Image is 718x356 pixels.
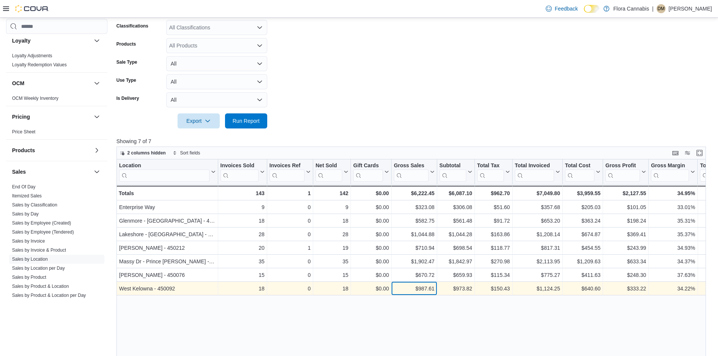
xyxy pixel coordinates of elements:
div: 1 [269,189,311,198]
div: 20 [220,243,264,252]
a: End Of Day [12,184,35,189]
div: 35 [220,257,264,266]
span: Loyalty Adjustments [12,53,52,59]
a: Sales by Invoice [12,238,45,244]
button: Open list of options [257,24,263,31]
div: $101.05 [605,203,646,212]
h3: Products [12,147,35,154]
button: Loyalty [92,36,101,45]
button: Run Report [225,113,267,128]
button: OCM [92,79,101,88]
span: Sales by Location per Day [12,265,65,271]
div: $1,124.25 [515,284,560,293]
div: Total Cost [565,162,594,170]
label: Classifications [116,23,148,29]
a: Sales by Location per Day [12,266,65,271]
span: Sales by Product [12,274,46,280]
div: Net Sold [315,162,342,170]
div: $243.99 [605,243,646,252]
button: Products [92,146,101,155]
p: Flora Cannabis [613,4,649,13]
div: $1,842.97 [439,257,472,266]
div: 34.37% [651,257,695,266]
a: Itemized Sales [12,193,42,199]
div: $1,902.47 [394,257,435,266]
button: OCM [12,79,91,87]
div: Invoices Ref [269,162,305,182]
div: Invoices Sold [220,162,258,182]
div: $962.70 [477,189,510,198]
button: All [166,74,267,89]
div: 34.93% [651,243,695,252]
div: $0.00 [353,270,389,280]
div: $0.00 [353,243,389,252]
div: $6,087.10 [439,189,472,198]
h3: Pricing [12,113,30,121]
div: $248.30 [605,270,646,280]
div: 0 [269,216,311,225]
div: Subtotal [439,162,466,182]
div: $561.48 [439,216,472,225]
div: 18 [220,216,264,225]
button: Gross Sales [394,162,435,182]
span: Sales by Invoice [12,238,45,244]
div: $1,208.14 [515,230,560,239]
div: Total Cost [565,162,594,182]
button: All [166,56,267,71]
div: Massy Dr - Prince [PERSON_NAME] - 450075 [119,257,216,266]
div: 34.95% [651,189,695,198]
div: Lakeshore - [GEOGRAPHIC_DATA] - 450372 [119,230,216,239]
button: Products [12,147,91,154]
img: Cova [15,5,49,12]
div: $118.77 [477,243,510,252]
span: DM [658,4,665,13]
div: $1,044.28 [439,230,472,239]
button: Net Sold [315,162,348,182]
div: Total Tax [477,162,504,182]
a: Sales by Employee (Created) [12,220,71,226]
div: Gross Margin [651,162,689,170]
div: $987.61 [394,284,435,293]
div: $2,113.95 [515,257,560,266]
div: 18 [315,284,348,293]
div: 18 [220,284,264,293]
div: $411.63 [565,270,600,280]
button: Pricing [92,112,101,121]
div: $323.08 [394,203,435,212]
div: 33.01% [651,203,695,212]
span: Sales by Location [12,256,48,262]
div: $775.27 [515,270,560,280]
div: [PERSON_NAME] - 450076 [119,270,216,280]
div: 35.37% [651,230,695,239]
div: $306.08 [439,203,472,212]
a: Loyalty Adjustments [12,53,52,58]
div: Glenmore - [GEOGRAPHIC_DATA] - 450374 [119,216,216,225]
button: Invoices Ref [269,162,311,182]
div: $2,127.55 [605,189,646,198]
a: Sales by Product & Location per Day [12,293,86,298]
div: 35.31% [651,216,695,225]
div: Total Tax [477,162,504,170]
div: 0 [269,257,311,266]
div: $698.54 [439,243,472,252]
div: $0.00 [353,230,389,239]
button: Open list of options [257,43,263,49]
a: Sales by Invoice & Product [12,248,66,253]
a: Sales by Day [12,211,39,217]
div: $198.24 [605,216,646,225]
div: $115.34 [477,270,510,280]
span: Sales by Classification [12,202,57,208]
div: Subtotal [439,162,466,170]
button: Gross Profit [605,162,646,182]
div: 0 [269,284,311,293]
div: 34.22% [651,284,695,293]
div: $163.86 [477,230,510,239]
div: Enterprise Way [119,203,216,212]
div: 1 [269,243,311,252]
span: Sales by Employee (Tendered) [12,229,74,235]
button: Total Invoiced [515,162,560,182]
a: Feedback [543,1,581,16]
p: Showing 7 of 7 [116,138,712,145]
